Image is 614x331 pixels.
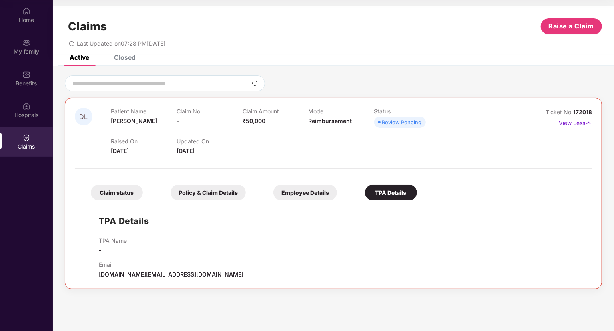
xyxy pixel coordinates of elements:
[22,71,30,79] img: svg+xml;base64,PHN2ZyBpZD0iQmVuZWZpdHMiIHhtbG5zPSJodHRwOi8vd3d3LnczLm9yZy8yMDAwL3N2ZyIgd2lkdGg9Ij...
[365,185,417,200] div: TPA Details
[80,113,88,120] span: DL
[22,7,30,15] img: svg+xml;base64,PHN2ZyBpZD0iSG9tZSIgeG1sbnM9Imh0dHA6Ly93d3cudzMub3JnLzIwMDAvc3ZnIiB3aWR0aD0iMjAiIG...
[177,117,179,124] span: -
[22,102,30,110] img: svg+xml;base64,PHN2ZyBpZD0iSG9zcGl0YWxzIiB4bWxucz0iaHR0cDovL3d3dy53My5vcmcvMjAwMC9zdmciIHdpZHRoPS...
[69,40,74,47] span: redo
[70,53,89,61] div: Active
[546,109,573,115] span: Ticket No
[91,185,143,200] div: Claim status
[99,214,149,228] h1: TPA Details
[273,185,337,200] div: Employee Details
[243,108,308,115] p: Claim Amount
[573,109,592,115] span: 172018
[559,117,592,127] p: View Less
[549,21,594,31] span: Raise a Claim
[252,80,258,87] img: svg+xml;base64,PHN2ZyBpZD0iU2VhcmNoLTMyeDMyIiB4bWxucz0iaHR0cDovL3d3dy53My5vcmcvMjAwMC9zdmciIHdpZH...
[111,108,177,115] p: Patient Name
[177,138,242,145] p: Updated On
[114,53,136,61] div: Closed
[99,247,102,254] span: -
[374,108,440,115] p: Status
[111,117,157,124] span: [PERSON_NAME]
[22,134,30,142] img: svg+xml;base64,PHN2ZyBpZD0iQ2xhaW0iIHhtbG5zPSJodHRwOi8vd3d3LnczLm9yZy8yMDAwL3N2ZyIgd2lkdGg9IjIwIi...
[541,18,602,34] button: Raise a Claim
[99,237,127,244] p: TPA Name
[171,185,246,200] div: Policy & Claim Details
[111,138,177,145] p: Raised On
[99,271,243,278] span: [DOMAIN_NAME][EMAIL_ADDRESS][DOMAIN_NAME]
[585,119,592,127] img: svg+xml;base64,PHN2ZyB4bWxucz0iaHR0cDovL3d3dy53My5vcmcvMjAwMC9zdmciIHdpZHRoPSIxNyIgaGVpZ2h0PSIxNy...
[243,117,265,124] span: ₹50,000
[308,117,352,124] span: Reimbursement
[22,39,30,47] img: svg+xml;base64,PHN2ZyB3aWR0aD0iMjAiIGhlaWdodD0iMjAiIHZpZXdCb3g9IjAgMCAyMCAyMCIgZmlsbD0ibm9uZSIgeG...
[77,40,165,47] span: Last Updated on 07:28 PM[DATE]
[177,108,242,115] p: Claim No
[177,147,195,154] span: [DATE]
[99,261,243,268] p: Email
[68,20,107,33] h1: Claims
[382,118,422,126] div: Review Pending
[308,108,374,115] p: Mode
[111,147,129,154] span: [DATE]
